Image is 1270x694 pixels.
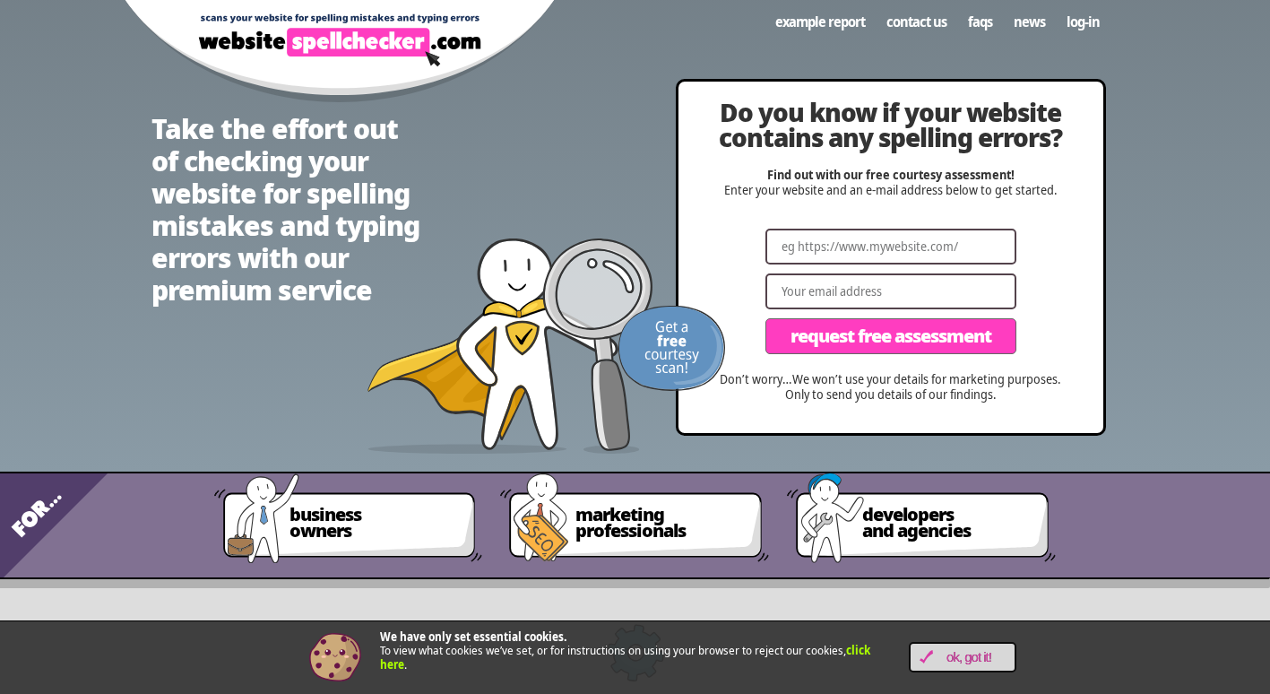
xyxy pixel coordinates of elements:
[767,166,1015,183] strong: Find out with our free courtesy assessment!
[289,507,462,539] span: business owners
[862,507,1034,539] span: developers and agencies
[380,630,882,672] p: To view what cookies we’ve set, or for instructions on using your browser to reject our cookies, .
[380,642,870,672] a: click here
[876,4,957,39] a: Contact us
[1003,4,1056,39] a: News
[714,168,1067,198] p: Enter your website and an e-mail address below to get started.
[1056,4,1110,39] a: Log-in
[554,496,769,569] a: marketingprofessionals
[765,4,876,39] a: Example Report
[714,100,1067,150] h2: Do you know if your website contains any spelling errors?
[151,113,420,307] h1: Take the effort out of checking your website for spelling mistakes and typing errors with our pre...
[909,642,1016,672] a: OK, Got it!
[308,630,362,684] img: Cookie
[957,4,1003,39] a: FAQs
[575,507,747,539] span: marketing professionals
[714,372,1067,403] p: Don’t worry…We won’t use your details for marketing purposes. Only to send you details of our fin...
[367,239,653,454] img: website spellchecker scans your website looking for spelling mistakes
[841,496,1056,569] a: developersand agencies
[933,650,1006,665] span: OK, Got it!
[765,229,1016,265] input: eg https://www.mywebsite.com/
[765,318,1016,354] button: Request Free Assessment
[268,496,483,569] a: businessowners
[380,629,567,645] strong: We have only set essential cookies.
[618,306,725,391] img: Get a FREE courtesy scan!
[765,273,1016,309] input: Your email address
[791,327,991,345] span: Request Free Assessment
